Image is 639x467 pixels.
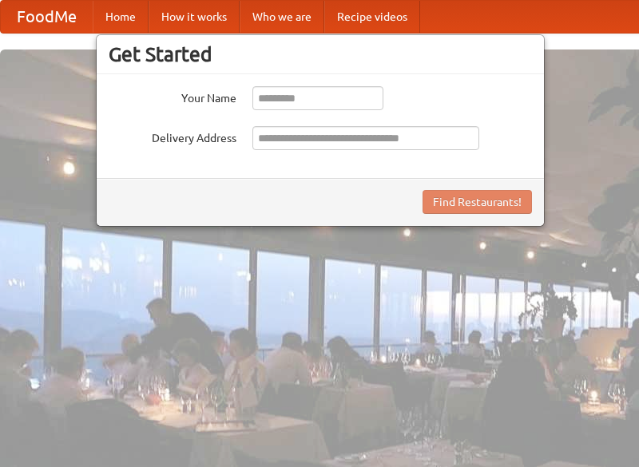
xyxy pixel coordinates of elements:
button: Find Restaurants! [423,190,532,214]
a: Recipe videos [324,1,420,33]
label: Delivery Address [109,126,236,146]
a: Who we are [240,1,324,33]
a: Home [93,1,149,33]
label: Your Name [109,86,236,106]
h3: Get Started [109,42,532,66]
a: FoodMe [1,1,93,33]
a: How it works [149,1,240,33]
